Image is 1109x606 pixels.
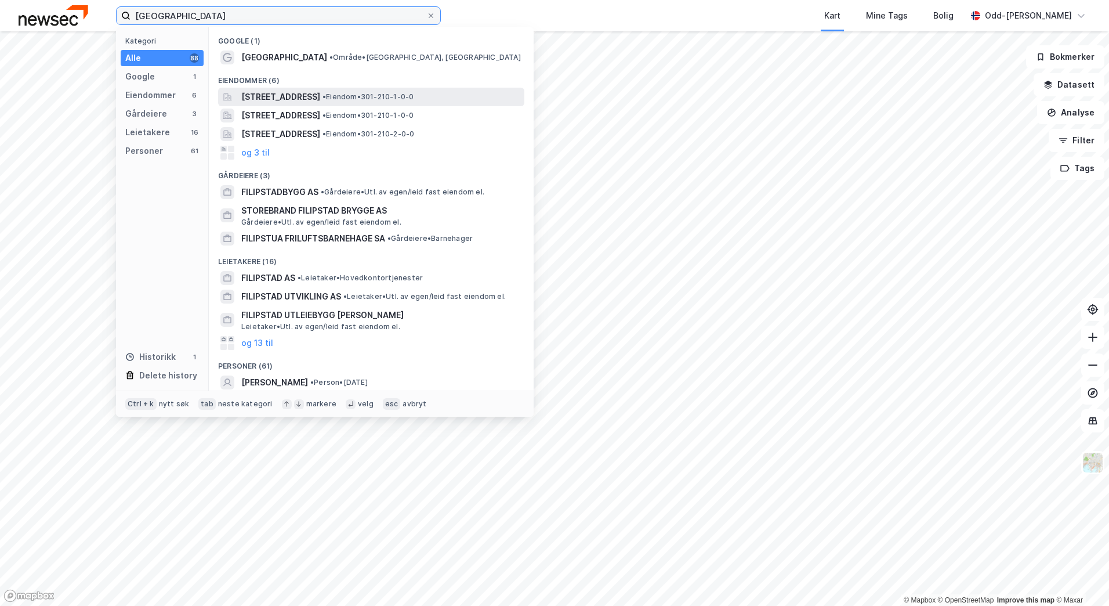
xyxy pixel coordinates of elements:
[904,596,936,604] a: Mapbox
[1049,129,1104,152] button: Filter
[985,9,1072,23] div: Odd-[PERSON_NAME]
[125,37,204,45] div: Kategori
[329,53,521,62] span: Område • [GEOGRAPHIC_DATA], [GEOGRAPHIC_DATA]
[190,128,199,137] div: 16
[3,589,55,603] a: Mapbox homepage
[933,9,954,23] div: Bolig
[125,88,176,102] div: Eiendommer
[310,378,314,387] span: •
[403,399,426,409] div: avbryt
[997,596,1054,604] a: Improve this map
[321,187,484,197] span: Gårdeiere • Utl. av egen/leid fast eiendom el.
[241,109,320,122] span: [STREET_ADDRESS]
[125,144,163,158] div: Personer
[190,352,199,362] div: 1
[241,90,320,104] span: [STREET_ADDRESS]
[343,292,347,301] span: •
[241,336,273,350] button: og 13 til
[190,72,199,81] div: 1
[824,9,840,23] div: Kart
[1051,550,1109,606] div: Kontrollprogram for chat
[298,273,301,282] span: •
[125,51,141,65] div: Alle
[322,111,326,120] span: •
[322,111,414,120] span: Eiendom • 301-210-1-0-0
[241,232,385,246] span: FILIPSTUA FRILUFTSBARNEHAGE SA
[125,70,155,84] div: Google
[241,204,520,218] span: STOREBRAND FILIPSTAD BRYGGE AS
[241,271,295,285] span: FILIPSTAD AS
[322,129,414,139] span: Eiendom • 301-210-2-0-0
[190,109,199,118] div: 3
[241,185,318,199] span: FILIPSTADBYGG AS
[322,92,414,102] span: Eiendom • 301-210-1-0-0
[358,399,374,409] div: velg
[310,378,368,387] span: Person • [DATE]
[159,399,190,409] div: nytt søk
[131,7,426,24] input: Søk på adresse, matrikkel, gårdeiere, leietakere eller personer
[241,127,320,141] span: [STREET_ADDRESS]
[1026,45,1104,68] button: Bokmerker
[306,399,336,409] div: markere
[866,9,908,23] div: Mine Tags
[209,352,534,373] div: Personer (61)
[383,398,401,410] div: esc
[322,129,326,138] span: •
[1034,73,1104,96] button: Datasett
[938,596,994,604] a: OpenStreetMap
[298,273,423,283] span: Leietaker • Hovedkontortjenester
[321,187,324,196] span: •
[139,369,197,383] div: Delete history
[241,322,400,331] span: Leietaker • Utl. av egen/leid fast eiendom el.
[322,92,326,101] span: •
[209,162,534,183] div: Gårdeiere (3)
[241,50,327,64] span: [GEOGRAPHIC_DATA]
[241,308,520,322] span: FILIPSTAD UTLEIEBYGG [PERSON_NAME]
[125,350,176,364] div: Historikk
[387,234,473,243] span: Gårdeiere • Barnehager
[209,248,534,269] div: Leietakere (16)
[125,107,167,121] div: Gårdeiere
[198,398,216,410] div: tab
[125,398,157,410] div: Ctrl + k
[190,53,199,63] div: 88
[387,234,391,243] span: •
[241,376,308,389] span: [PERSON_NAME]
[209,27,534,48] div: Google (1)
[218,399,273,409] div: neste kategori
[241,146,270,160] button: og 3 til
[329,53,333,62] span: •
[19,5,88,26] img: newsec-logo.f6e21ccffca1b3a03d2d.png
[1050,157,1104,180] button: Tags
[343,292,506,301] span: Leietaker • Utl. av egen/leid fast eiendom el.
[125,125,170,139] div: Leietakere
[209,67,534,88] div: Eiendommer (6)
[190,91,199,100] div: 6
[1082,452,1104,474] img: Z
[1037,101,1104,124] button: Analyse
[190,146,199,156] div: 61
[241,290,341,304] span: FILIPSTAD UTVIKLING AS
[1051,550,1109,606] iframe: Chat Widget
[241,218,401,227] span: Gårdeiere • Utl. av egen/leid fast eiendom el.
